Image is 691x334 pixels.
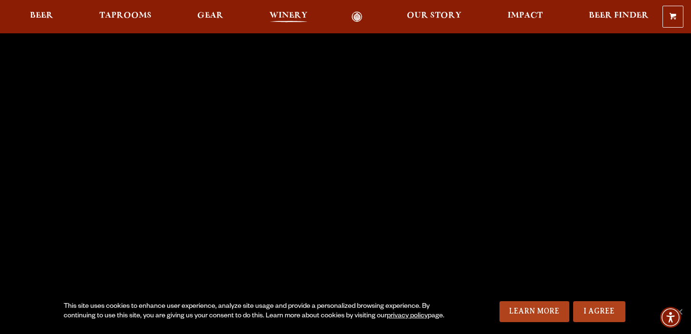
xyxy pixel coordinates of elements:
a: Our Story [401,11,468,22]
span: Beer Finder [589,12,649,20]
a: Beer [24,11,59,22]
span: Winery [269,12,307,20]
a: Learn More [499,301,569,322]
a: Gear [191,11,230,22]
span: Beer [30,12,53,20]
a: Beer Finder [583,11,655,22]
span: Gear [197,12,223,20]
a: Impact [501,11,549,22]
a: I Agree [573,301,625,322]
a: Taprooms [93,11,158,22]
div: Accessibility Menu [660,307,681,328]
a: Odell Home [339,11,375,22]
span: Impact [508,12,543,20]
div: This site uses cookies to enhance user experience, analyze site usage and provide a personalized ... [64,302,450,321]
a: Winery [263,11,314,22]
a: privacy policy [387,313,428,320]
span: Our Story [407,12,461,20]
span: Taprooms [99,12,152,20]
